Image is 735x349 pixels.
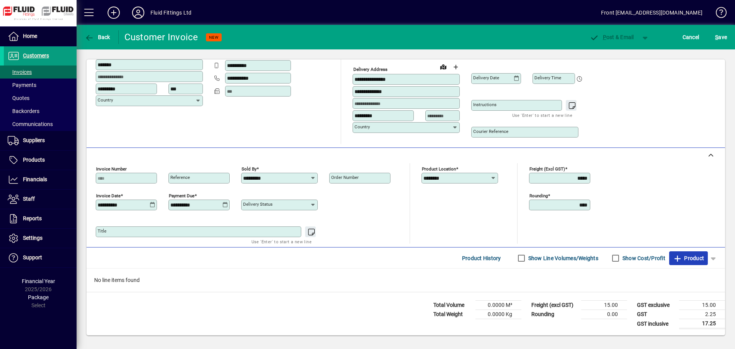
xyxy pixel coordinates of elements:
mat-label: Delivery status [243,202,273,207]
mat-label: Freight (excl GST) [529,166,565,172]
div: Customer Invoice [124,31,198,43]
span: Products [23,157,45,163]
span: Staff [23,196,35,202]
a: View on map [437,61,449,73]
span: Financials [23,176,47,182]
td: 0.0000 Kg [475,310,521,319]
mat-label: Title [98,228,106,234]
td: 0.00 [581,310,627,319]
a: Home [4,27,77,46]
td: 15.00 [581,301,627,310]
div: Fluid Fittings Ltd [150,7,191,19]
mat-label: Payment due [169,193,194,198]
td: 15.00 [679,301,725,310]
td: Total Volume [430,301,475,310]
button: Product [669,251,708,265]
span: NEW [209,35,219,40]
a: Products [4,151,77,170]
a: Financials [4,170,77,189]
span: Product [673,252,704,264]
mat-label: Sold by [242,166,256,172]
span: P [603,34,606,40]
span: Customers [23,52,49,59]
mat-label: Instructions [473,102,497,107]
a: Settings [4,229,77,248]
span: S [715,34,718,40]
a: Reports [4,209,77,228]
span: Settings [23,235,42,241]
mat-hint: Use 'Enter' to start a new line [252,237,312,246]
td: Rounding [528,310,581,319]
span: Suppliers [23,137,45,143]
span: Support [23,254,42,261]
td: 17.25 [679,319,725,329]
mat-label: Country [98,97,113,103]
span: Cancel [683,31,699,43]
button: Product History [459,251,504,265]
mat-label: Invoice number [96,166,127,172]
mat-label: Reference [170,175,190,180]
button: Cancel [681,30,701,44]
mat-label: Product location [422,166,456,172]
td: 2.25 [679,310,725,319]
span: Financial Year [22,278,55,284]
a: Quotes [4,92,77,105]
td: GST inclusive [633,319,679,329]
a: Communications [4,118,77,131]
span: Backorders [8,108,39,114]
a: Support [4,248,77,267]
span: Back [85,34,110,40]
div: Front [EMAIL_ADDRESS][DOMAIN_NAME] [601,7,702,19]
a: Staff [4,190,77,209]
label: Show Cost/Profit [621,254,665,262]
span: ost & Email [590,34,634,40]
td: 0.0000 M³ [475,301,521,310]
a: Payments [4,79,77,92]
mat-hint: Use 'Enter' to start a new line [512,111,572,120]
span: ave [715,31,727,43]
span: Quotes [8,95,29,101]
span: Package [28,294,49,300]
span: Payments [8,82,36,88]
span: Invoices [8,69,32,75]
label: Show Line Volumes/Weights [527,254,598,262]
mat-label: Delivery date [473,75,499,80]
app-page-header-button: Back [77,30,119,44]
mat-label: Order number [331,175,359,180]
a: Backorders [4,105,77,118]
span: Home [23,33,37,39]
mat-label: Country [354,124,370,129]
td: GST exclusive [633,301,679,310]
span: Communications [8,121,53,127]
button: Choose address [449,61,462,73]
mat-label: Rounding [529,193,548,198]
div: No line items found [87,269,725,292]
span: Reports [23,215,42,221]
button: Add [101,6,126,20]
mat-label: Courier Reference [473,129,508,134]
button: Profile [126,6,150,20]
mat-label: Delivery time [534,75,561,80]
button: Back [83,30,112,44]
button: Post & Email [586,30,638,44]
td: Total Weight [430,310,475,319]
a: Suppliers [4,131,77,150]
mat-label: Invoice date [96,193,121,198]
td: GST [633,310,679,319]
a: Invoices [4,66,77,79]
button: Save [713,30,729,44]
td: Freight (excl GST) [528,301,581,310]
a: Knowledge Base [710,2,725,26]
span: Product History [462,252,501,264]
